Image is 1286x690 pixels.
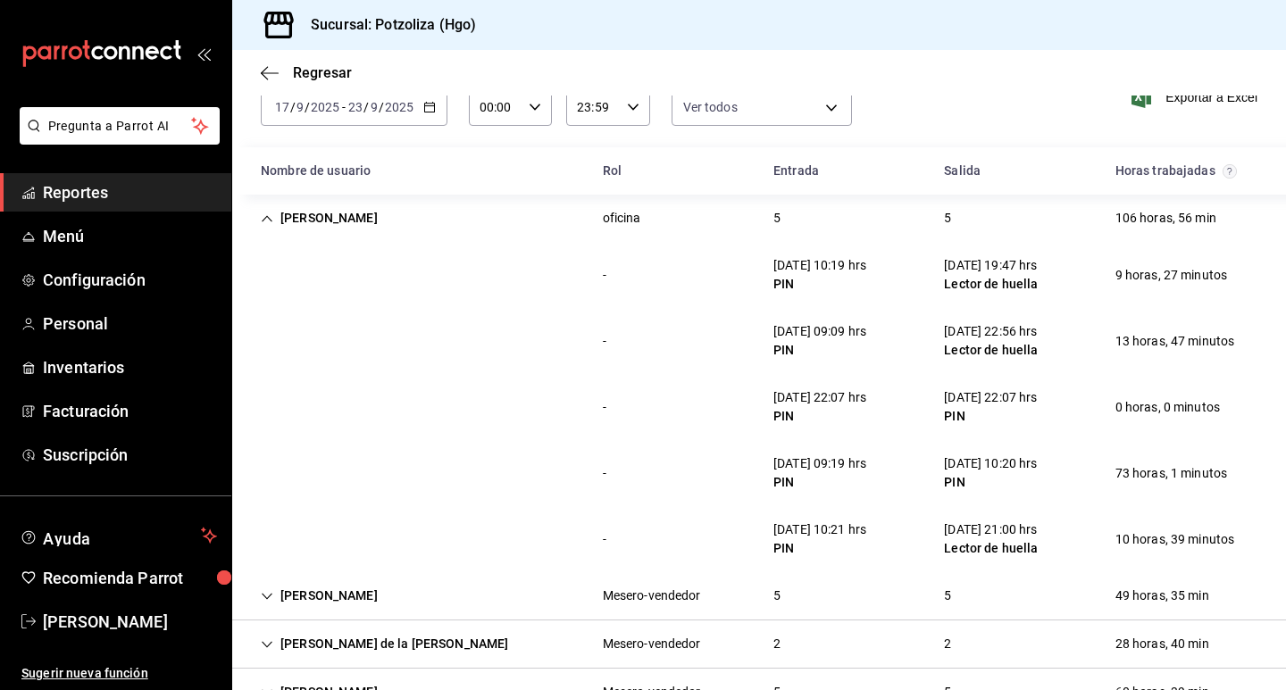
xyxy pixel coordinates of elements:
div: Cell [589,628,715,661]
div: Row [232,440,1286,506]
svg: El total de horas trabajadas por usuario es el resultado de la suma redondeada del registro de ho... [1223,164,1237,179]
div: PIN [944,407,1037,426]
div: Head [232,147,1286,195]
div: Cell [759,513,881,565]
div: Cell [759,202,795,235]
span: Recomienda Parrot [43,566,217,590]
div: PIN [773,341,866,360]
div: HeadCell [246,154,589,187]
span: / [379,100,384,114]
div: [DATE] 09:09 hrs [773,322,866,341]
div: Cell [246,466,275,480]
span: / [305,100,310,114]
span: Facturación [43,399,217,423]
div: Cell [930,628,965,661]
div: Cell [246,400,275,414]
div: PIN [773,275,866,294]
div: Cell [759,579,795,612]
div: Cell [759,628,795,661]
span: Inventarios [43,355,217,379]
span: Reportes [43,180,217,204]
span: Regresar [293,64,352,81]
div: HeadCell [1101,154,1272,187]
button: Pregunta a Parrot AI [20,107,220,145]
div: - [603,398,606,417]
div: Cell [1101,202,1231,235]
div: Cell [589,325,621,358]
div: [DATE] 21:00 hrs [944,520,1038,539]
div: Lector de huella [944,539,1038,558]
div: Cell [930,381,1051,433]
span: Menú [43,224,217,248]
div: Cell [246,579,392,612]
h3: Sucursal: Potzoliza (Hgo) [296,14,476,36]
div: [DATE] 10:21 hrs [773,520,866,539]
div: HeadCell [930,154,1100,187]
span: / [290,100,296,114]
input: -- [370,100,379,114]
input: -- [296,100,305,114]
div: Mesero-vendedor [603,635,701,653]
span: - [342,100,346,114]
div: Lector de huella [944,341,1038,360]
div: - [603,464,606,483]
div: Cell [930,249,1052,301]
div: Cell [759,381,881,433]
span: / [363,100,369,114]
div: Row [232,195,1286,242]
div: Cell [589,457,621,490]
div: Row [232,620,1286,669]
div: Row [232,506,1286,572]
div: Cell [759,447,881,499]
span: Personal [43,312,217,336]
div: Cell [1101,457,1242,490]
button: Exportar a Excel [1135,87,1257,108]
div: Cell [930,447,1051,499]
span: Ayuda [43,525,194,546]
div: HeadCell [589,154,759,187]
span: Suscripción [43,443,217,467]
div: - [603,530,606,549]
div: [DATE] 10:20 hrs [944,454,1037,473]
button: open_drawer_menu [196,46,211,61]
div: Cell [589,523,621,556]
div: Cell [930,315,1052,367]
div: Cell [759,249,881,301]
div: [DATE] 22:56 hrs [944,322,1038,341]
div: Cell [589,202,656,235]
a: Pregunta a Parrot AI [13,129,220,148]
div: Cell [1101,259,1242,292]
div: Row [232,374,1286,440]
div: Cell [246,202,392,235]
div: Cell [1101,325,1249,358]
div: Cell [589,579,715,612]
div: [DATE] 10:19 hrs [773,256,866,275]
div: Cell [1101,579,1223,612]
div: PIN [773,539,866,558]
div: Cell [589,391,621,424]
button: Regresar [261,64,352,81]
span: Sugerir nueva función [21,664,217,683]
div: Cell [930,579,965,612]
input: ---- [384,100,414,114]
div: [DATE] 22:07 hrs [773,388,866,407]
span: Pregunta a Parrot AI [48,117,192,136]
span: Ver todos [683,98,738,116]
input: ---- [310,100,340,114]
div: Cell [589,259,621,292]
div: [DATE] 22:07 hrs [944,388,1037,407]
div: Cell [930,513,1052,565]
div: Row [232,242,1286,308]
div: [DATE] 09:19 hrs [773,454,866,473]
div: Row [232,572,1286,620]
div: Cell [1101,391,1234,424]
div: Cell [930,202,965,235]
div: Cell [246,628,522,661]
span: [PERSON_NAME] [43,610,217,634]
div: PIN [773,407,866,426]
div: oficina [603,209,641,228]
div: - [603,332,606,351]
div: Cell [759,315,881,367]
div: [DATE] 19:47 hrs [944,256,1038,275]
input: -- [274,100,290,114]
